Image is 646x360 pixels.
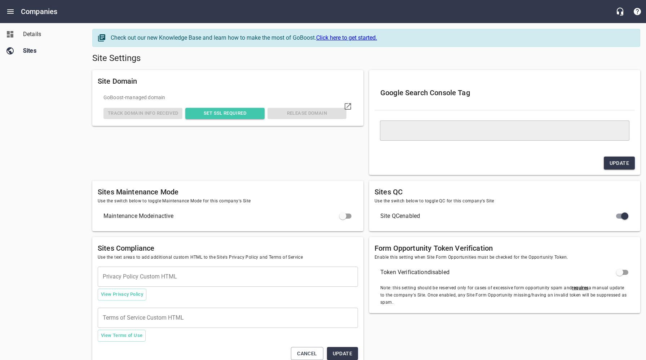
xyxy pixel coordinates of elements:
[102,92,348,103] div: GoBoost -managed domain
[23,47,78,55] span: Sites
[111,34,633,42] div: Check out our new Knowledge Base and learn how to make the most of GoBoost.
[333,349,352,358] span: Update
[380,268,618,277] span: Token Verification disabled
[98,289,146,300] button: View Privacy Policy
[604,157,635,170] button: Update
[103,212,341,220] span: Maintenance Mode inactive
[92,53,640,64] h5: Site Settings
[21,6,57,17] h6: Companies
[611,3,629,20] button: Live Chat
[98,186,358,198] h6: Sites Maintenance Mode
[98,242,358,254] h6: Sites Compliance
[380,212,618,220] span: Site QC enabled
[572,285,588,290] u: requires
[98,254,358,261] span: Use the text areas to add additional custom HTML to the Site's Privacy Policy and Terms of Service
[339,98,357,115] a: Visit domain
[2,3,19,20] button: Open drawer
[188,109,261,118] span: Set SSL Required
[375,254,635,261] span: Enable this setting when Site Form Opportunities must be checked for the Opportunity Token.
[101,332,142,340] span: View Terms of Use
[380,87,629,98] h6: Google Search Console Tag
[629,3,646,20] button: Support Portal
[185,108,264,119] button: Set SSL Required
[98,198,358,205] span: Use the switch below to toggle Maintenance Mode for this company's Site
[316,34,377,41] a: Click here to get started.
[375,198,635,205] span: Use the switch below to toggle QC for this company's Site
[375,242,635,254] h6: Form Opportunity Token Verification
[610,159,629,168] span: Update
[375,186,635,198] h6: Sites QC
[98,330,146,342] button: View Terms of Use
[380,285,629,306] span: Note: this setting should be reserved only for cases of excessive form opportunity spam and a man...
[101,290,143,299] span: View Privacy Policy
[98,75,358,87] h6: Site Domain
[297,349,317,358] span: Cancel
[23,30,78,39] span: Details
